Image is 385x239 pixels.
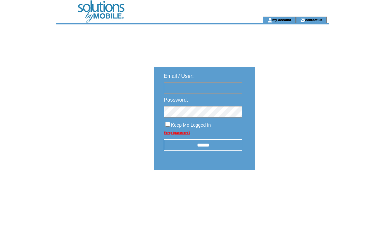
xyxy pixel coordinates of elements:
span: Email / User: [164,73,194,79]
img: contact_us_icon.gif;jsessionid=E7C497990E7619B7EF543C333E521C26 [300,18,305,23]
a: my account [272,18,291,22]
a: Forgot password? [164,131,190,134]
span: Password: [164,97,188,103]
a: contact us [305,18,322,22]
img: transparent.png;jsessionid=E7C497990E7619B7EF543C333E521C26 [274,186,307,194]
img: account_icon.gif;jsessionid=E7C497990E7619B7EF543C333E521C26 [267,18,272,23]
span: Keep Me Logged In [171,122,211,128]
